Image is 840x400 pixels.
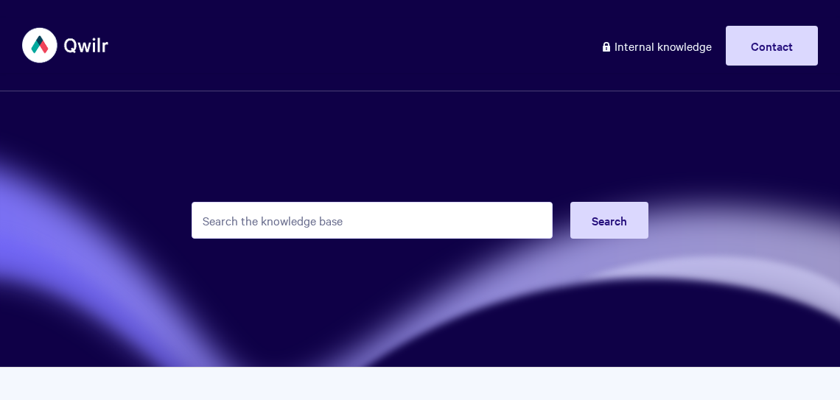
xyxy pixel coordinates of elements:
span: Search [592,212,627,228]
a: Internal knowledge [589,26,723,66]
button: Search [570,202,648,239]
img: Qwilr Help Center [22,18,110,73]
a: Contact [726,26,818,66]
input: Search the knowledge base [192,202,553,239]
